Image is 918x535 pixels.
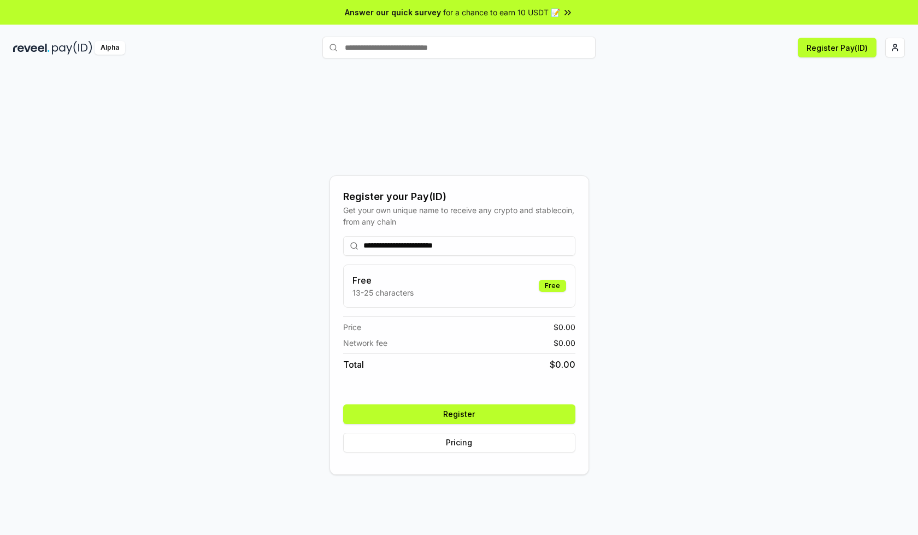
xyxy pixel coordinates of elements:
span: Total [343,358,364,371]
button: Register [343,404,575,424]
img: reveel_dark [13,41,50,55]
span: Price [343,321,361,333]
span: $ 0.00 [554,337,575,349]
span: Answer our quick survey [345,7,441,18]
h3: Free [352,274,414,287]
div: Get your own unique name to receive any crypto and stablecoin, from any chain [343,204,575,227]
span: $ 0.00 [554,321,575,333]
span: $ 0.00 [550,358,575,371]
button: Pricing [343,433,575,452]
div: Register your Pay(ID) [343,189,575,204]
div: Free [539,280,566,292]
div: Alpha [95,41,125,55]
p: 13-25 characters [352,287,414,298]
span: Network fee [343,337,387,349]
img: pay_id [52,41,92,55]
button: Register Pay(ID) [798,38,876,57]
span: for a chance to earn 10 USDT 📝 [443,7,560,18]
